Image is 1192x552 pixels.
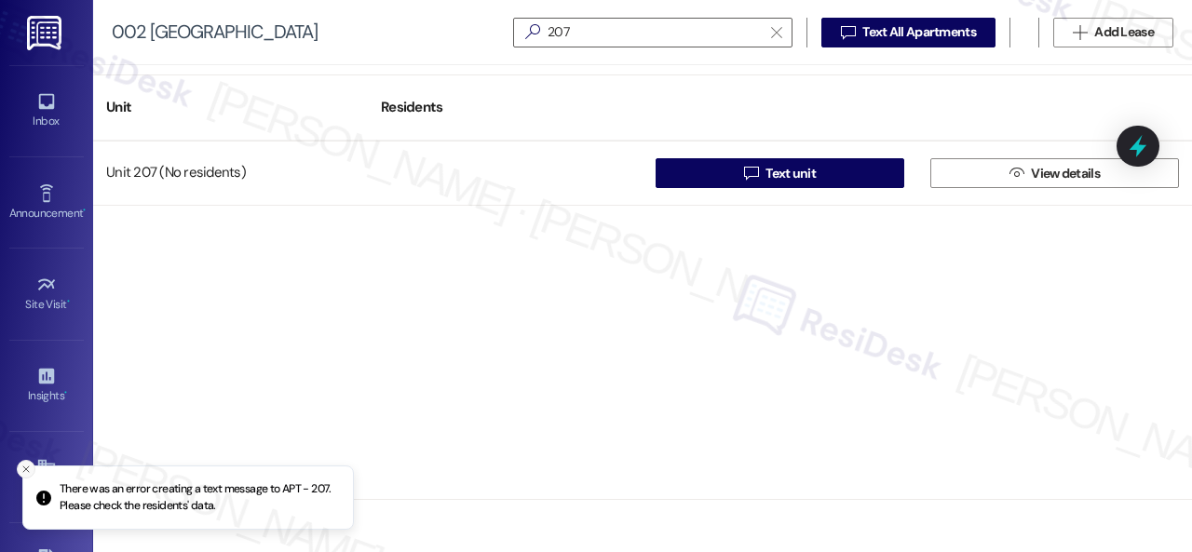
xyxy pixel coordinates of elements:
[27,16,65,50] img: ResiDesk Logo
[112,22,318,42] div: 002 [GEOGRAPHIC_DATA]
[1053,18,1173,47] button: Add Lease
[518,22,548,42] i: 
[83,204,86,217] span: •
[9,451,84,502] a: Buildings
[1009,166,1023,181] i: 
[930,158,1179,188] button: View details
[9,269,84,319] a: Site Visit •
[93,85,368,130] div: Unit
[67,295,70,308] span: •
[762,19,792,47] button: Clear text
[1073,25,1087,40] i: 
[821,18,996,47] button: Text All Apartments
[17,460,35,478] button: Close toast
[1094,22,1154,42] span: Add Lease
[744,166,758,181] i: 
[368,85,643,130] div: Residents
[548,20,762,46] input: Search by resident name or unit number
[1031,164,1100,183] span: View details
[765,164,816,183] span: Text unit
[862,22,976,42] span: Text All Apartments
[9,360,84,411] a: Insights •
[656,158,904,188] button: Text unit
[771,25,781,40] i: 
[93,155,368,192] div: Unit 207 (No residents)
[64,386,67,399] span: •
[60,481,338,514] p: There was an error creating a text message to APT - 207. Please check the residents' data.
[9,86,84,136] a: Inbox
[841,25,855,40] i: 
